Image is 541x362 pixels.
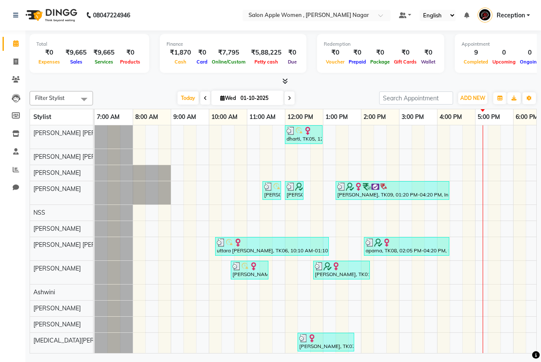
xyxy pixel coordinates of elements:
b: 08047224946 [93,3,130,27]
span: ADD NEW [460,95,485,101]
div: ₹0 [419,48,437,58]
span: Filter Stylist [35,94,65,101]
span: Due [286,59,299,65]
span: [PERSON_NAME] [33,169,81,177]
div: ₹7,795 [210,48,248,58]
span: NSS [33,209,45,216]
div: ₹1,870 [167,48,194,58]
div: [PERSON_NAME], TK02, 10:35 AM-11:35 AM, Threading - Eyebrows - [DEMOGRAPHIC_DATA] (₹70),Threading... [232,262,268,278]
span: Products [118,59,142,65]
div: Finance [167,41,300,48]
span: Package [368,59,392,65]
a: 11:00 AM [247,111,278,123]
a: 3:00 PM [399,111,426,123]
span: [PERSON_NAME] [PERSON_NAME] [33,129,130,137]
img: Reception [478,8,492,22]
a: 2:00 PM [361,111,388,123]
div: ₹0 [324,48,347,58]
div: ₹0 [392,48,419,58]
div: Total [36,41,142,48]
span: Petty cash [252,59,280,65]
div: ₹9,665 [90,48,118,58]
div: [PERSON_NAME], TK01, 12:45 PM-02:15 PM, old Bleach - Full Legs ([DEMOGRAPHIC_DATA]) (₹550),facial... [314,262,369,278]
div: uttara [PERSON_NAME], TK06, 10:10 AM-01:10 PM, In House Packages - [DEMOGRAPHIC_DATA] beauty pack... [216,238,328,254]
span: [PERSON_NAME] [PERSON_NAME] [33,241,130,249]
span: [PERSON_NAME] [33,265,81,272]
span: Upcoming [490,59,518,65]
span: [PERSON_NAME] [33,321,81,328]
div: ₹0 [36,48,62,58]
div: [PERSON_NAME], TK07, 12:20 PM-01:50 PM, old Bleach - Underarm Bleach ([DEMOGRAPHIC_DATA]) (₹200),... [298,334,353,350]
a: 9:00 AM [171,111,198,123]
span: [PERSON_NAME] [33,185,81,193]
div: 9 [462,48,490,58]
span: [PERSON_NAME] [33,225,81,232]
div: 0 [490,48,518,58]
div: ₹0 [347,48,368,58]
div: ₹0 [368,48,392,58]
div: ₹9,665 [62,48,90,58]
span: Services [93,59,115,65]
span: Card [194,59,210,65]
div: ₹0 [194,48,210,58]
span: Online/Custom [210,59,248,65]
img: logo [22,3,79,27]
span: Wed [218,95,238,101]
span: Ashwini [33,288,55,296]
div: ₹0 [285,48,300,58]
div: [PERSON_NAME], TK09, 01:20 PM-04:20 PM, In House Packages - [DEMOGRAPHIC_DATA] beauty package 280... [336,182,448,199]
button: ADD NEW [458,92,487,104]
span: Voucher [324,59,347,65]
div: dharti, TK05, 12:00 PM-01:00 PM, Hair Styling - Blow dry - [DEMOGRAPHIC_DATA] (₹300) [286,127,322,143]
input: Search Appointment [379,91,453,105]
a: 8:00 AM [133,111,160,123]
span: Reception [497,11,525,20]
span: Today [178,91,199,105]
span: Cash [172,59,189,65]
div: [PERSON_NAME], TK03, 11:25 AM-11:55 AM, Threading - Eyebrows - [DEMOGRAPHIC_DATA] (₹70),Threading... [263,182,280,199]
div: ₹0 [118,48,142,58]
a: 1:00 PM [323,111,350,123]
input: 2025-10-01 [238,92,280,105]
span: Prepaid [347,59,368,65]
span: [MEDICAL_DATA][PERSON_NAME] [33,337,128,344]
div: [PERSON_NAME], TK04, 12:00 PM-12:30 PM, Threading - Eyebrows - [DEMOGRAPHIC_DATA] (₹70),Threading... [286,182,303,199]
a: 6:00 PM [514,111,540,123]
a: 5:00 PM [475,111,502,123]
a: 12:00 PM [285,111,315,123]
a: 7:00 AM [95,111,122,123]
span: Gift Cards [392,59,419,65]
a: 10:00 AM [209,111,240,123]
a: 4:00 PM [437,111,464,123]
div: ₹5,88,225 [248,48,285,58]
span: Sales [68,59,85,65]
span: Expenses [36,59,62,65]
span: Completed [462,59,490,65]
div: Redemption [324,41,437,48]
span: [PERSON_NAME] [33,304,81,312]
span: [PERSON_NAME] [PERSON_NAME] [33,153,130,160]
span: Stylist [33,113,51,121]
div: aparna, TK08, 02:05 PM-04:20 PM, Sugar wax - Regular - Under arms - [DEMOGRAPHIC_DATA] (₹150),Sug... [365,238,448,254]
span: Wallet [419,59,437,65]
